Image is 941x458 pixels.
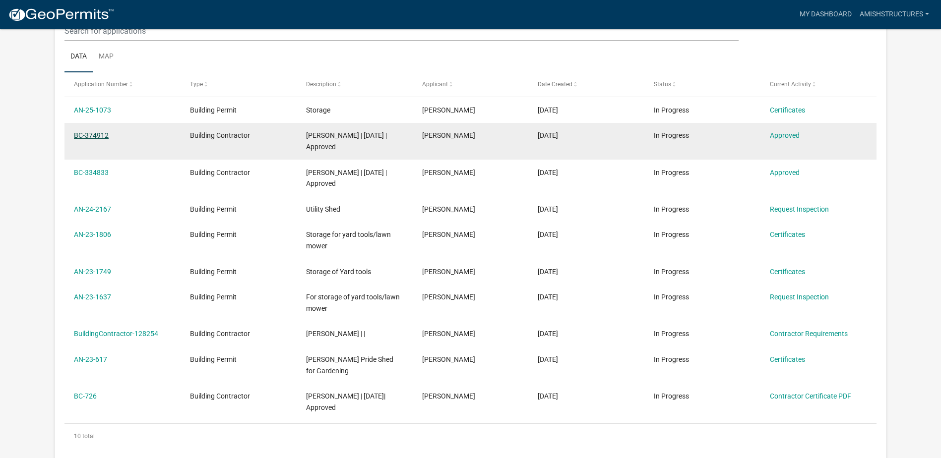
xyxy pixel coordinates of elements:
[770,131,800,139] a: Approved
[538,330,558,338] span: 05/18/2023
[74,106,111,114] a: AN-25-1073
[770,205,829,213] a: Request Inspection
[306,392,385,411] span: Donnie Pawlik | 05/11/2023| Approved
[190,81,203,88] span: Type
[64,72,181,96] datatable-header-cell: Application Number
[422,205,475,213] span: Donnie Pawlik
[654,106,689,114] span: In Progress
[538,293,558,301] span: 08/21/2023
[74,392,97,400] a: BC-726
[770,81,811,88] span: Current Activity
[306,205,340,213] span: Utility Shed
[528,72,644,96] datatable-header-cell: Date Created
[190,293,237,301] span: Building Permit
[306,169,387,188] span: Donnie Pawlik | 11/12/2024 | Approved
[644,72,760,96] datatable-header-cell: Status
[654,293,689,301] span: In Progress
[64,424,877,449] div: 10 total
[654,355,689,363] span: In Progress
[422,131,475,139] span: Donnie Pawlik
[64,21,739,41] input: Search for applications
[190,106,237,114] span: Building Permit
[190,205,237,213] span: Building Permit
[74,169,109,176] a: BC-334833
[306,131,387,151] span: Donnie Pawlik | 02/10/2025 | Approved
[538,230,558,238] span: 08/31/2023
[412,72,528,96] datatable-header-cell: Applicant
[93,41,120,73] a: Map
[74,355,107,363] a: AN-23-617
[74,293,111,301] a: AN-23-1637
[654,268,689,276] span: In Progress
[190,268,237,276] span: Building Permit
[74,205,111,213] a: AN-24-2167
[306,330,365,338] span: Donnie Pawlik | |
[422,355,475,363] span: Donnie Pawlik
[422,293,475,301] span: Donnie Pawlik
[538,205,558,213] span: 11/12/2024
[654,205,689,213] span: In Progress
[64,41,93,73] a: Data
[422,268,475,276] span: Donnie Pawlik
[770,355,805,363] a: Certificates
[538,131,558,139] span: 02/10/2025
[654,330,689,338] span: In Progress
[654,169,689,176] span: In Progress
[796,5,856,24] a: My Dashboard
[297,72,413,96] datatable-header-cell: Description
[538,106,558,114] span: 05/29/2025
[770,268,805,276] a: Certificates
[190,355,237,363] span: Building Permit
[422,392,475,400] span: Donnie Pawlik
[770,106,805,114] a: Certificates
[770,230,805,238] a: Certificates
[538,268,558,276] span: 08/23/2023
[74,268,111,276] a: AN-23-1749
[422,106,475,114] span: Donnie Pawlik
[306,293,400,312] span: For storage of yard tools/lawn mower
[422,230,475,238] span: Donnie Pawlik
[190,392,250,400] span: Building Contractor
[190,169,250,176] span: Building Contractor
[538,355,558,363] span: 05/08/2023
[770,330,848,338] a: Contractor Requirements
[190,230,237,238] span: Building Permit
[654,392,689,400] span: In Progress
[654,81,671,88] span: Status
[306,355,393,375] span: Potter's Pride Shed for Gardening
[538,169,558,176] span: 11/12/2024
[181,72,297,96] datatable-header-cell: Type
[422,81,448,88] span: Applicant
[74,131,109,139] a: BC-374912
[770,392,851,400] a: Contractor Certificate PDF
[538,392,558,400] span: 05/08/2023
[856,5,933,24] a: amishstructures
[74,81,128,88] span: Application Number
[74,330,158,338] a: BuildingContractor-128254
[306,268,371,276] span: Storage of Yard tools
[770,293,829,301] a: Request Inspection
[770,169,800,176] a: Approved
[422,330,475,338] span: Donnie Pawlik
[190,131,250,139] span: Building Contractor
[654,230,689,238] span: In Progress
[654,131,689,139] span: In Progress
[74,230,111,238] a: AN-23-1806
[538,81,572,88] span: Date Created
[306,81,336,88] span: Description
[760,72,877,96] datatable-header-cell: Current Activity
[306,106,330,114] span: Storage
[422,169,475,176] span: Donnie Pawlik
[306,230,391,250] span: Storage for yard tools/lawn mower
[190,330,250,338] span: Building Contractor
